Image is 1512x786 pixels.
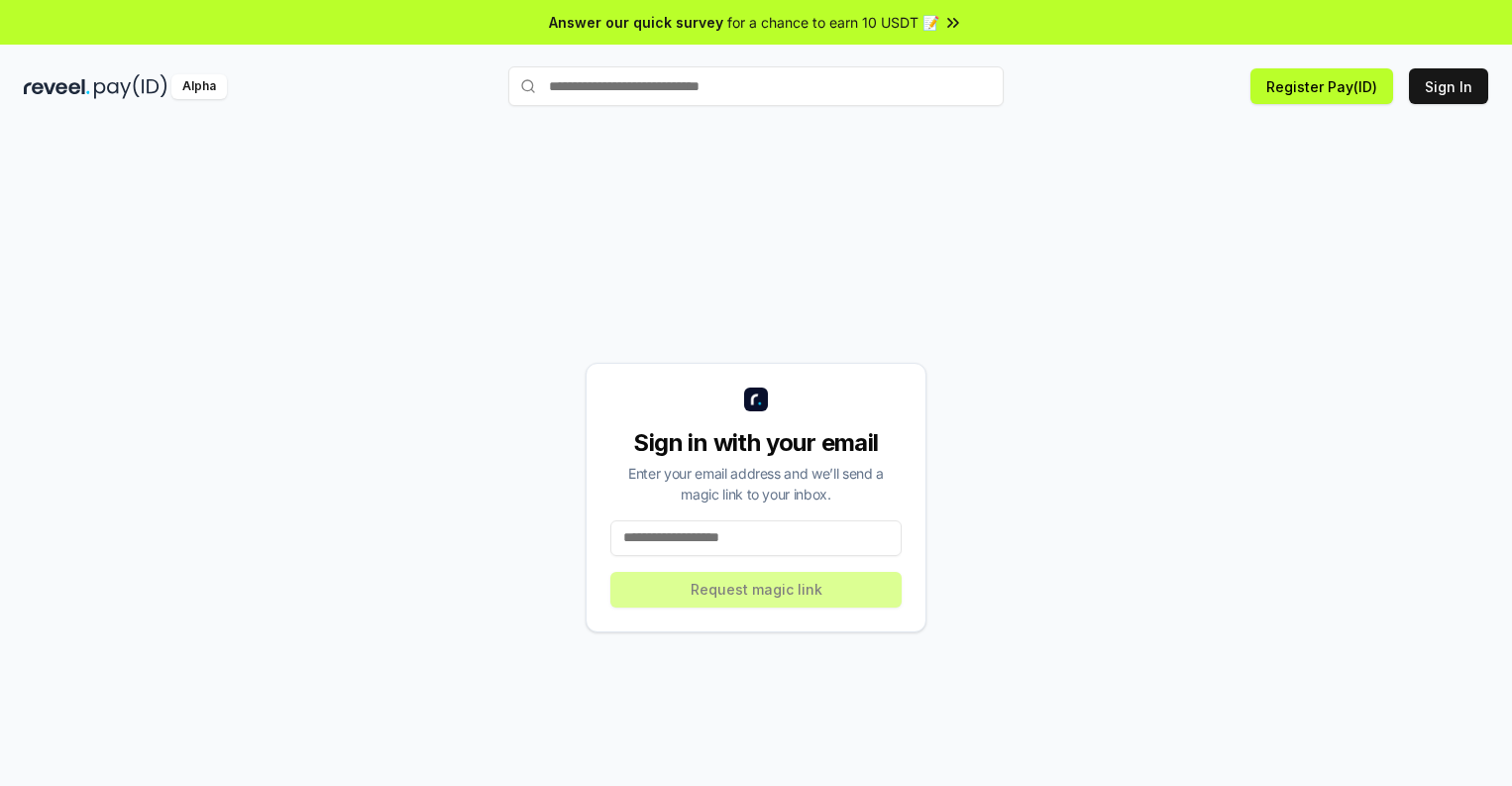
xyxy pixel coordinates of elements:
span: for a chance to earn 10 USDT 📝 [727,12,939,33]
button: Register Pay(ID) [1250,68,1393,104]
img: reveel_dark [24,74,90,99]
button: Sign In [1409,68,1488,104]
div: Sign in with your email [610,427,902,459]
img: logo_small [744,388,768,411]
div: Enter your email address and we’ll send a magic link to your inbox. [610,463,902,505]
div: Alpha [171,74,227,99]
span: Answer our quick survey [549,12,723,33]
img: pay_id [94,74,167,99]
